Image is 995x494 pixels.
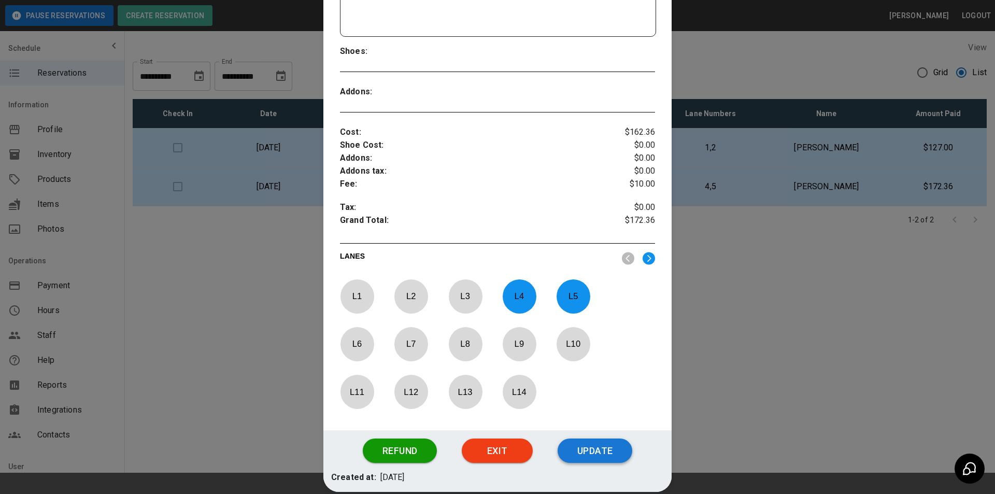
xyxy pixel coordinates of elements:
[643,252,655,265] img: right.svg
[394,379,428,404] p: L 12
[622,252,634,265] img: nav_left.svg
[603,178,655,191] p: $10.00
[556,332,590,356] p: L 10
[448,332,482,356] p: L 8
[502,332,536,356] p: L 9
[603,165,655,178] p: $0.00
[502,379,536,404] p: L 14
[603,126,655,139] p: $162.36
[558,439,632,463] button: Update
[340,165,603,178] p: Addons tax :
[340,214,603,230] p: Grand Total :
[340,86,419,98] p: Addons :
[603,214,655,230] p: $172.36
[340,201,603,214] p: Tax :
[462,439,533,463] button: Exit
[603,201,655,214] p: $0.00
[340,126,603,139] p: Cost :
[363,439,437,463] button: Refund
[340,139,603,152] p: Shoe Cost :
[603,139,655,152] p: $0.00
[502,284,536,308] p: L 4
[340,379,374,404] p: L 11
[340,332,374,356] p: L 6
[340,178,603,191] p: Fee :
[556,284,590,308] p: L 5
[603,152,655,165] p: $0.00
[394,284,428,308] p: L 2
[448,284,482,308] p: L 3
[331,471,376,484] p: Created at:
[340,284,374,308] p: L 1
[448,379,482,404] p: L 13
[380,471,405,484] p: [DATE]
[340,152,603,165] p: Addons :
[340,45,419,58] p: Shoes :
[394,332,428,356] p: L 7
[340,251,614,265] p: LANES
